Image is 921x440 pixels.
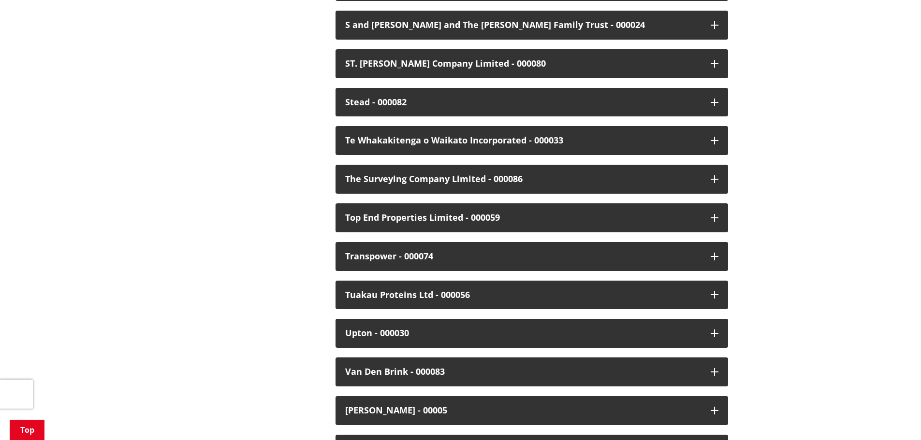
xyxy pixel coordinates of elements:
a: Top [10,420,44,440]
button: S and [PERSON_NAME] and The [PERSON_NAME] Family Trust - 000024 [336,11,728,40]
button: Tuakau Proteins Ltd - 000056 [336,281,728,310]
iframe: Messenger Launcher [877,399,911,434]
button: Top End Properties Limited - 000059 [336,203,728,232]
button: ST. [PERSON_NAME] Company Limited - 000080 [336,49,728,78]
button: Stead - 000082 [336,88,728,117]
div: Upton - 000030 [345,328,701,338]
div: S and [PERSON_NAME] and The [PERSON_NAME] Family Trust - 000024 [345,20,701,30]
button: [PERSON_NAME] - 00005 [336,396,728,425]
button: Transpower - 000074 [336,242,728,271]
div: Te Whakakitenga o Waikato Incorporated - 000033 [345,136,701,145]
button: Upton - 000030 [336,319,728,348]
div: [PERSON_NAME] - 00005 [345,406,701,415]
div: The Surveying Company Limited - 000086 [345,174,701,184]
button: Van Den Brink - 000083 [336,357,728,386]
div: Van Den Brink - 000083 [345,367,701,377]
div: Top End Properties Limited - 000059 [345,213,701,223]
div: Tuakau Proteins Ltd - 000056 [345,290,701,300]
div: ST. [PERSON_NAME] Company Limited - 000080 [345,59,701,69]
div: Transpower - 000074 [345,252,701,261]
button: Te Whakakitenga o Waikato Incorporated - 000033 [336,126,728,155]
button: The Surveying Company Limited - 000086 [336,165,728,194]
div: Stead - 000082 [345,98,701,107]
